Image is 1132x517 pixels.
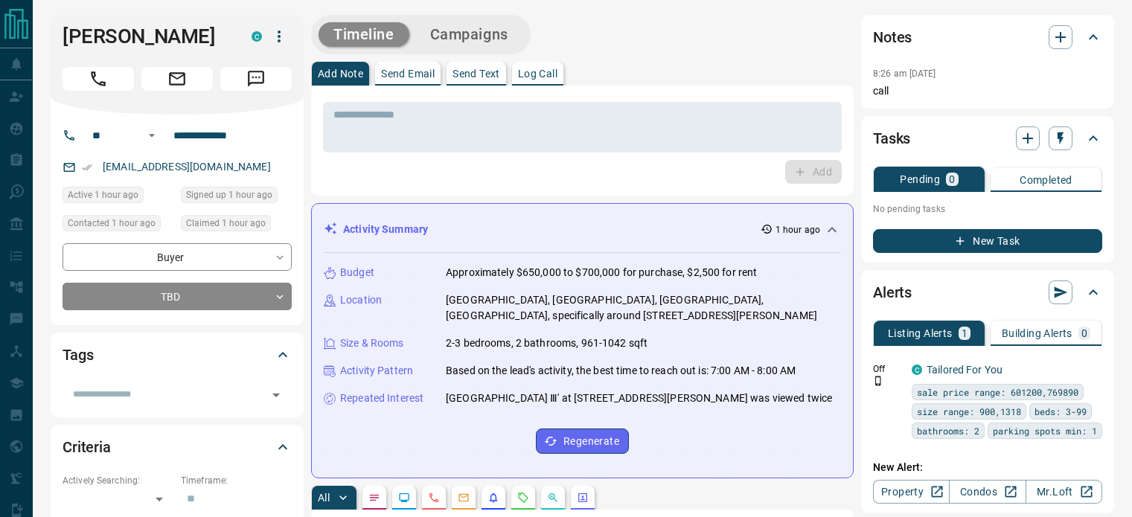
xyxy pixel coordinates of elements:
span: Claimed 1 hour ago [186,216,266,231]
span: sale price range: 601200,769890 [917,385,1078,399]
p: Activity Summary [343,222,428,237]
p: 1 [962,328,968,338]
span: Email [141,67,213,91]
p: All [318,492,330,503]
h2: Alerts [873,280,912,304]
div: Activity Summary1 hour ago [324,216,841,243]
button: Campaigns [415,22,523,47]
p: Repeated Interest [340,391,423,406]
p: [GEOGRAPHIC_DATA], [GEOGRAPHIC_DATA], [GEOGRAPHIC_DATA], [GEOGRAPHIC_DATA], specifically around [... [446,292,841,324]
div: Criteria [63,429,292,465]
span: Contacted 1 hour ago [68,216,156,231]
p: Building Alerts [1002,328,1072,338]
div: Fri Sep 12 2025 [63,187,173,208]
p: New Alert: [873,460,1102,475]
p: 0 [1081,328,1087,338]
p: Size & Rooms [340,335,404,351]
a: Mr.Loft [1026,480,1102,504]
div: Fri Sep 12 2025 [181,187,292,208]
div: Fri Sep 12 2025 [63,215,173,236]
svg: Emails [458,492,470,504]
button: Open [143,126,161,144]
h2: Notes [873,25,912,49]
button: Open [266,385,287,405]
p: [GEOGRAPHIC_DATA] Ⅲ' at [STREET_ADDRESS][PERSON_NAME] was viewed twice [446,391,832,406]
p: call [873,83,1102,99]
p: Timeframe: [181,474,292,487]
p: Approximately $650,000 to $700,000 for purchase, $2,500 for rent [446,265,757,280]
svg: Listing Alerts [487,492,499,504]
span: beds: 3-99 [1035,404,1087,419]
p: Send Email [381,68,435,79]
p: Activity Pattern [340,363,413,379]
svg: Push Notification Only [873,376,883,386]
span: Active 1 hour ago [68,187,138,202]
p: Listing Alerts [888,328,953,338]
div: condos.ca [912,365,922,375]
p: Actively Searching: [63,474,173,487]
p: Budget [340,265,374,280]
div: TBD [63,283,292,310]
div: Fri Sep 12 2025 [181,215,292,236]
a: Property [873,480,950,504]
a: Condos [949,480,1026,504]
p: Off [873,362,903,376]
p: Add Note [318,68,363,79]
p: Completed [1020,175,1072,185]
button: Regenerate [536,428,629,454]
div: Tags [63,337,292,373]
span: parking spots min: 1 [993,423,1097,438]
p: No pending tasks [873,198,1102,220]
button: New Task [873,229,1102,253]
p: 8:26 am [DATE] [873,68,936,79]
div: Notes [873,19,1102,55]
p: 1 hour ago [776,223,820,237]
p: Log Call [518,68,557,79]
p: Based on the lead's activity, the best time to reach out is: 7:00 AM - 8:00 AM [446,363,796,379]
h2: Tags [63,343,93,367]
a: [EMAIL_ADDRESS][DOMAIN_NAME] [103,161,271,173]
span: Signed up 1 hour ago [186,187,272,202]
svg: Requests [517,492,529,504]
svg: Lead Browsing Activity [398,492,410,504]
svg: Email Verified [82,162,92,173]
span: size range: 900,1318 [917,404,1021,419]
p: Location [340,292,382,308]
button: Timeline [319,22,409,47]
a: Tailored For You [927,364,1003,376]
p: Send Text [453,68,500,79]
svg: Agent Actions [577,492,589,504]
p: 2-3 bedrooms, 2 bathrooms, 961-1042 sqft [446,335,647,351]
div: Tasks [873,121,1102,156]
p: 0 [949,174,955,184]
h2: Tasks [873,126,910,150]
h2: Criteria [63,435,111,459]
h1: [PERSON_NAME] [63,25,229,48]
p: Pending [900,174,940,184]
div: condos.ca [252,31,262,42]
span: Message [220,67,292,91]
span: Call [63,67,134,91]
div: Buyer [63,243,292,271]
svg: Notes [368,492,380,504]
div: Alerts [873,274,1102,310]
svg: Calls [428,492,440,504]
span: bathrooms: 2 [917,423,979,438]
svg: Opportunities [547,492,559,504]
